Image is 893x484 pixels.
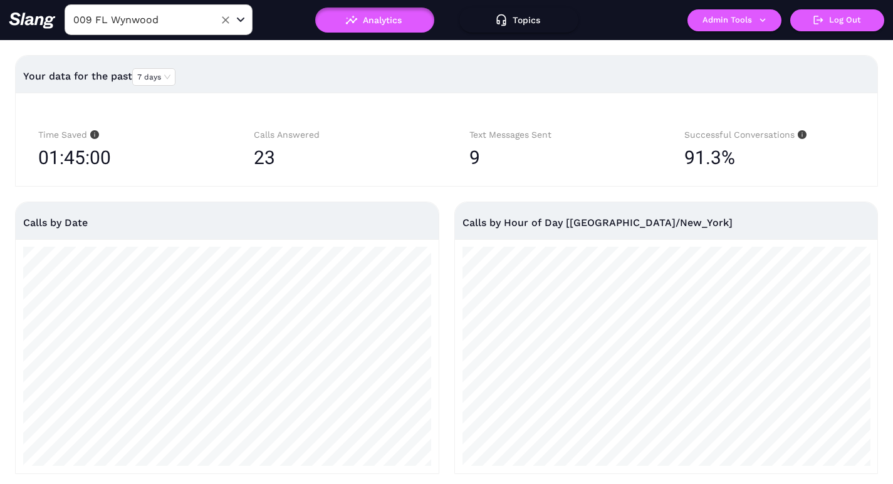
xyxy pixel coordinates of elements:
button: Log Out [790,9,884,31]
div: Text Messages Sent [469,128,640,142]
span: Successful Conversations [684,130,807,140]
span: 91.3% [684,142,735,173]
span: info-circle [795,130,807,139]
button: Clear [217,11,234,29]
span: 23 [254,147,275,168]
div: Calls by Date [23,202,431,243]
span: Time Saved [38,130,99,140]
span: 9 [469,147,480,168]
div: Calls by Hour of Day [[GEOGRAPHIC_DATA]/New_York] [462,202,870,243]
div: Your data for the past [23,61,870,91]
img: 623511267c55cb56e2f2a487_logo2.png [9,12,56,29]
button: Analytics [315,8,434,33]
button: Admin Tools [687,9,781,31]
div: Calls Answered [254,128,424,142]
span: 7 days [137,69,170,85]
span: info-circle [87,130,99,139]
button: Open [233,13,248,28]
button: Topics [459,8,578,33]
span: 01:45:00 [38,142,111,173]
a: Analytics [315,15,434,24]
